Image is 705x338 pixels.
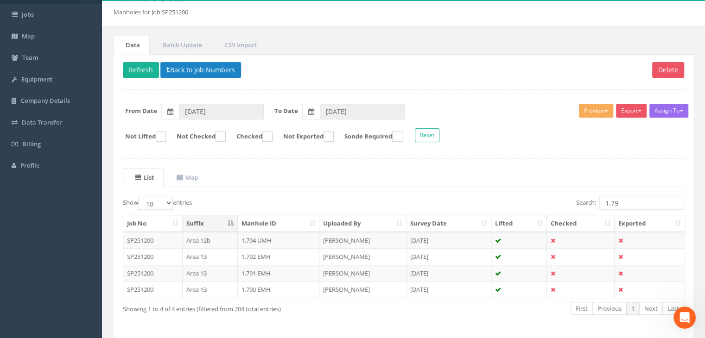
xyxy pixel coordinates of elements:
td: SP251200 [123,265,183,282]
img: Profile image for Jimmy [19,131,38,149]
td: 1.792 EMH [238,248,320,265]
td: [DATE] [406,232,491,249]
span: Jobs [22,10,34,19]
span: Data Transfer [22,118,62,126]
a: 1 [626,302,640,315]
a: List [123,168,164,187]
span: Company Details [21,96,70,105]
label: Show entries [123,196,192,210]
span: Help [147,276,162,282]
th: Exported: activate to sort column ascending [615,215,685,232]
button: Messages [62,253,123,290]
th: Manhole ID: activate to sort column ascending [238,215,320,232]
a: Previous [592,302,627,315]
div: Profile image for Jimmy👍[PERSON_NAME]•2h ago [10,123,176,157]
button: Help [124,253,185,290]
li: Manholes for Job SP251200 [114,8,188,17]
label: Sonde Required [335,131,402,142]
span: Team [22,53,38,62]
div: We typically reply in a few minutes [19,180,155,189]
div: [PERSON_NAME] [41,140,95,150]
td: SP251200 [123,232,183,249]
button: Assign To [649,104,688,118]
a: CSV Import [213,36,267,55]
iframe: Intercom live chat [673,307,696,329]
button: Set up a call [19,223,166,242]
a: Data [114,36,150,55]
a: Batch Update [151,36,212,55]
td: SP251200 [123,248,183,265]
div: Showing 1 to 4 of 4 entries (filtered from 204 total entries) [123,301,349,313]
label: From Date [125,106,157,115]
td: [PERSON_NAME] [319,265,406,282]
th: Job No: activate to sort column ascending [123,215,183,232]
label: Search: [576,196,684,210]
th: Lifted: activate to sort column ascending [491,215,547,232]
span: Billing [22,140,41,148]
th: Suffix: activate to sort column descending [183,215,238,232]
div: Send us a messageWe typically reply in a few minutes [9,162,176,197]
input: Search: [599,196,684,210]
div: Send us a message [19,170,155,180]
span: Map [22,32,35,40]
label: Not Lifted [116,131,166,142]
div: Recent message [19,117,166,126]
div: Recent messageProfile image for Jimmy👍[PERSON_NAME]•2h ago [9,109,176,157]
button: Delete [652,62,684,78]
a: Last [662,302,684,315]
span: 👍 [41,131,49,138]
td: Area 13 [183,248,238,265]
td: 1.790 EMH [238,281,320,298]
a: Map [165,168,208,187]
td: Area 12b [183,232,238,249]
td: [PERSON_NAME] [319,281,406,298]
a: Next [639,302,663,315]
img: logo [19,19,100,31]
span: Home [20,276,41,282]
td: [PERSON_NAME] [319,248,406,265]
uib-tab-heading: List [135,173,154,182]
input: From Date [179,104,264,119]
td: [PERSON_NAME] [319,232,406,249]
span: Profile [20,161,39,169]
td: Area 13 [183,281,238,298]
button: Preview [579,104,613,118]
img: Profile image for Jimmy [146,15,164,33]
label: To Date [274,106,298,115]
div: • 2h ago [97,140,123,150]
button: Refresh [123,62,159,78]
p: Hi [PERSON_NAME] [19,66,167,81]
td: 1.791 EMH [238,265,320,282]
td: [DATE] [406,265,491,282]
th: Uploaded By: activate to sort column ascending [319,215,406,232]
button: Reset [415,128,439,142]
td: 1.794 UMH [238,232,320,249]
button: Back to Job Numbers [160,62,241,78]
button: Export [616,104,647,118]
span: Messages [77,276,109,282]
p: How can we help? [19,81,167,97]
td: [DATE] [406,281,491,298]
td: [DATE] [406,248,491,265]
select: Showentries [138,196,173,210]
th: Checked: activate to sort column ascending [546,215,615,232]
td: SP251200 [123,281,183,298]
span: Equipment [21,75,52,83]
uib-tab-heading: Map [177,173,198,182]
td: Area 13 [183,265,238,282]
div: Would it be easier to talk face to face? [19,210,166,219]
th: Survey Date: activate to sort column ascending [406,215,491,232]
label: Not Checked [167,131,226,142]
label: Checked [227,131,273,142]
a: First [571,302,593,315]
label: Not Exported [274,131,334,142]
input: To Date [320,104,405,119]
